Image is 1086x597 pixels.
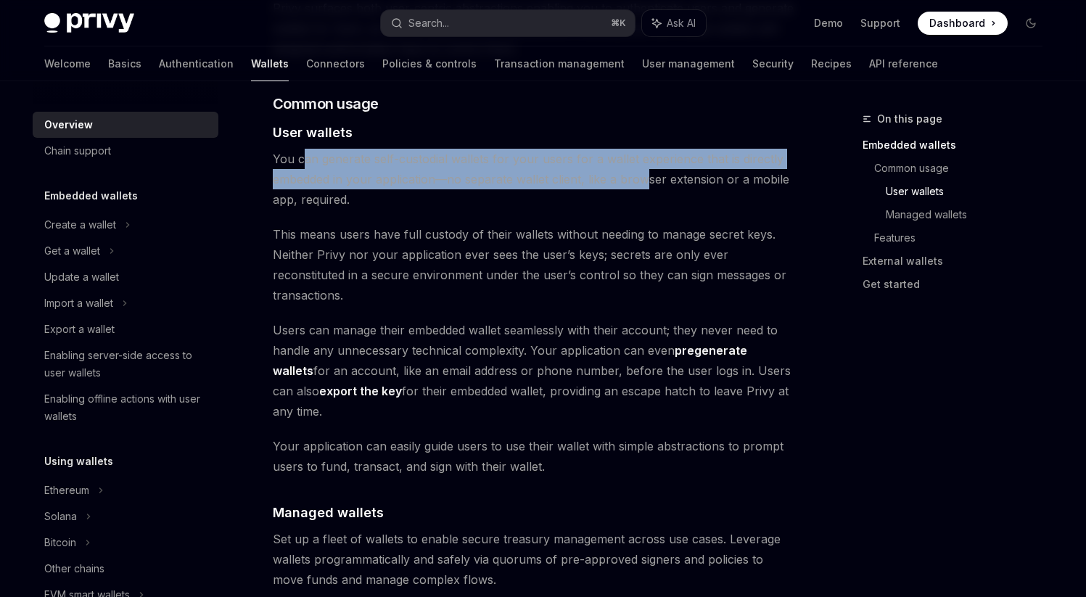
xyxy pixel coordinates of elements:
button: Toggle dark mode [1019,12,1042,35]
a: Basics [108,46,141,81]
a: Demo [814,16,843,30]
span: User wallets [273,123,353,142]
img: dark logo [44,13,134,33]
a: Common usage [874,157,1054,180]
span: ⌘ K [611,17,626,29]
span: Dashboard [929,16,985,30]
span: Users can manage their embedded wallet seamlessly with their account; they never need to handle a... [273,320,796,421]
a: Security [752,46,794,81]
div: Get a wallet [44,242,100,260]
a: Get started [863,273,1054,296]
span: Set up a fleet of wallets to enable secure treasury management across use cases. Leverage wallets... [273,529,796,590]
button: Ask AI [642,10,706,36]
a: Dashboard [918,12,1008,35]
a: Transaction management [494,46,625,81]
div: Export a wallet [44,321,115,338]
span: Common usage [273,94,379,114]
span: Managed wallets [273,503,384,522]
a: Export a wallet [33,316,218,342]
div: Bitcoin [44,534,76,551]
span: Ask AI [667,16,696,30]
div: Import a wallet [44,295,113,312]
a: Embedded wallets [863,133,1054,157]
a: Other chains [33,556,218,582]
span: Your application can easily guide users to use their wallet with simple abstractions to prompt us... [273,436,796,477]
a: Wallets [251,46,289,81]
h5: Using wallets [44,453,113,470]
a: Welcome [44,46,91,81]
a: External wallets [863,250,1054,273]
div: Overview [44,116,93,133]
div: Enabling server-side access to user wallets [44,347,210,382]
h5: Embedded wallets [44,187,138,205]
a: Chain support [33,138,218,164]
a: Policies & controls [382,46,477,81]
span: On this page [877,110,942,128]
div: Chain support [44,142,111,160]
a: Support [860,16,900,30]
div: Search... [408,15,449,32]
a: Managed wallets [886,203,1054,226]
div: Solana [44,508,77,525]
a: Overview [33,112,218,138]
a: Enabling server-side access to user wallets [33,342,218,386]
span: You can generate self-custodial wallets for your users for a wallet experience that is directly e... [273,149,796,210]
div: Update a wallet [44,268,119,286]
a: Update a wallet [33,264,218,290]
a: User wallets [886,180,1054,203]
a: Enabling offline actions with user wallets [33,386,218,429]
div: Other chains [44,560,104,577]
a: export the key [319,384,402,399]
div: Create a wallet [44,216,116,234]
a: Features [874,226,1054,250]
a: Connectors [306,46,365,81]
a: API reference [869,46,938,81]
span: This means users have full custody of their wallets without needing to manage secret keys. Neithe... [273,224,796,305]
div: Ethereum [44,482,89,499]
a: Authentication [159,46,234,81]
a: User management [642,46,735,81]
div: Enabling offline actions with user wallets [44,390,210,425]
a: Recipes [811,46,852,81]
button: Search...⌘K [381,10,635,36]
